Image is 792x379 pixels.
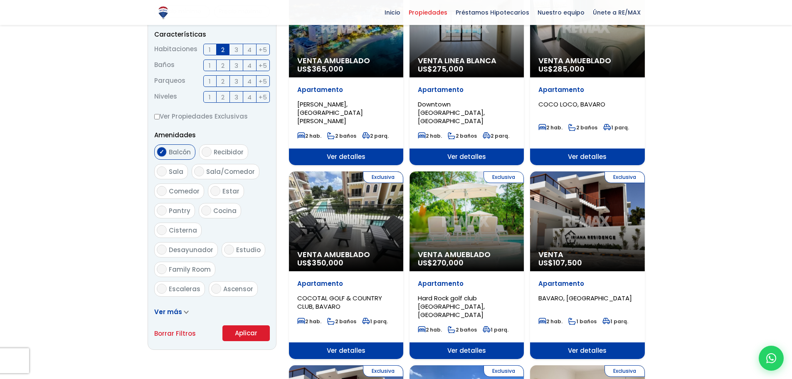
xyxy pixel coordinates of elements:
span: Downtown [GEOGRAPHIC_DATA], [GEOGRAPHIC_DATA] [418,100,485,125]
span: Inicio [380,6,405,19]
p: Apartamento [297,86,395,94]
span: 1 parq. [602,318,628,325]
span: 107,500 [553,258,582,268]
input: Escaleras [157,284,167,294]
input: Sala [157,166,167,176]
span: Cocina [213,206,237,215]
span: Ver más [154,307,182,316]
input: Balcón [157,147,167,157]
span: 2 [221,45,225,55]
input: Cisterna [157,225,167,235]
span: Estar [222,187,239,196]
span: Balcón [169,148,191,156]
span: BAVARO, [GEOGRAPHIC_DATA] [538,294,632,302]
span: Escaleras [169,285,200,293]
span: Exclusiva [363,171,403,183]
span: 3 [234,92,238,102]
span: 350,000 [312,258,343,268]
input: Ver Propiedades Exclusivas [154,114,160,119]
a: Exclusiva Venta US$107,500 Apartamento BAVARO, [GEOGRAPHIC_DATA] 2 hab. 1 baños 1 parq. Ver detalles [530,171,644,359]
span: Sala [169,167,183,176]
span: 3 [234,60,238,71]
span: 2 [221,92,225,102]
span: Préstamos Hipotecarios [452,6,533,19]
span: Ascensor [223,285,253,293]
span: Ver detalles [289,342,403,359]
input: Estudio [224,245,234,255]
input: Desayunador [157,245,167,255]
p: Características [154,29,270,40]
span: Pantry [169,206,190,215]
span: 4 [247,76,252,87]
span: 4 [247,60,252,71]
span: 2 baños [568,124,597,131]
input: Family Room [157,264,167,274]
span: 2 parq. [362,132,389,139]
span: 2 hab. [538,124,563,131]
span: 1 [209,60,211,71]
span: 2 hab. [538,318,563,325]
span: Venta [538,250,636,259]
span: 4 [247,92,252,102]
span: Hard Rock golf club [GEOGRAPHIC_DATA], [GEOGRAPHIC_DATA] [418,294,485,319]
span: COCO LOCO, BAVARO [538,100,605,109]
label: Ver Propiedades Exclusivas [154,111,270,121]
span: 2 baños [327,132,356,139]
span: Baños [154,59,175,71]
span: US$ [418,64,464,74]
input: Cocina [201,206,211,216]
span: 1 [209,92,211,102]
p: Apartamento [538,86,636,94]
span: +5 [259,45,267,55]
p: Apartamento [297,280,395,288]
span: Parqueos [154,75,185,87]
span: 2 hab. [297,132,321,139]
span: 1 parq. [603,124,629,131]
span: 2 [221,76,225,87]
span: Venta Amueblado [297,57,395,65]
span: Cisterna [169,226,197,235]
span: 3 [234,76,238,87]
span: 1 parq. [483,326,508,333]
span: 2 baños [327,318,356,325]
span: Estudio [236,245,261,254]
p: Apartamento [538,280,636,288]
span: 2 parq. [483,132,509,139]
span: US$ [538,258,582,268]
span: Niveles [154,91,177,103]
span: Exclusiva [604,365,645,377]
span: Venta Amueblado [538,57,636,65]
span: Ver detalles [530,149,644,165]
span: 2 hab. [297,318,321,325]
input: Ascensor [211,284,221,294]
span: Venta Amueblado [297,250,395,259]
img: Logo de REMAX [156,5,170,20]
span: Family Room [169,265,211,274]
span: 3 [234,45,238,55]
span: Ver detalles [410,149,524,165]
span: 2 baños [448,326,477,333]
a: Exclusiva Venta Amueblado US$350,000 Apartamento COCOTAL GOLF & COUNTRY CLUB, BAVARO 2 hab. 2 bañ... [289,171,403,359]
span: Nuestro equipo [533,6,589,19]
input: Estar [210,186,220,196]
span: US$ [297,64,343,74]
a: Borrar Filtros [154,328,196,339]
span: COCOTAL GOLF & COUNTRY CLUB, BAVARO [297,294,382,311]
span: Sala/Comedor [206,167,255,176]
span: 1 [209,45,211,55]
span: +5 [259,92,267,102]
span: Exclusiva [484,365,524,377]
span: 2 hab. [418,326,442,333]
input: Sala/Comedor [194,166,204,176]
span: Desayunador [169,245,213,254]
input: Pantry [157,206,167,216]
span: Ver detalles [530,342,644,359]
a: Ver más [154,307,189,316]
span: 1 [209,76,211,87]
input: Recibidor [202,147,212,157]
span: 275,000 [432,64,464,74]
span: Comedor [169,187,200,196]
span: 2 [221,60,225,71]
span: US$ [297,258,343,268]
span: 270,000 [432,258,464,268]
